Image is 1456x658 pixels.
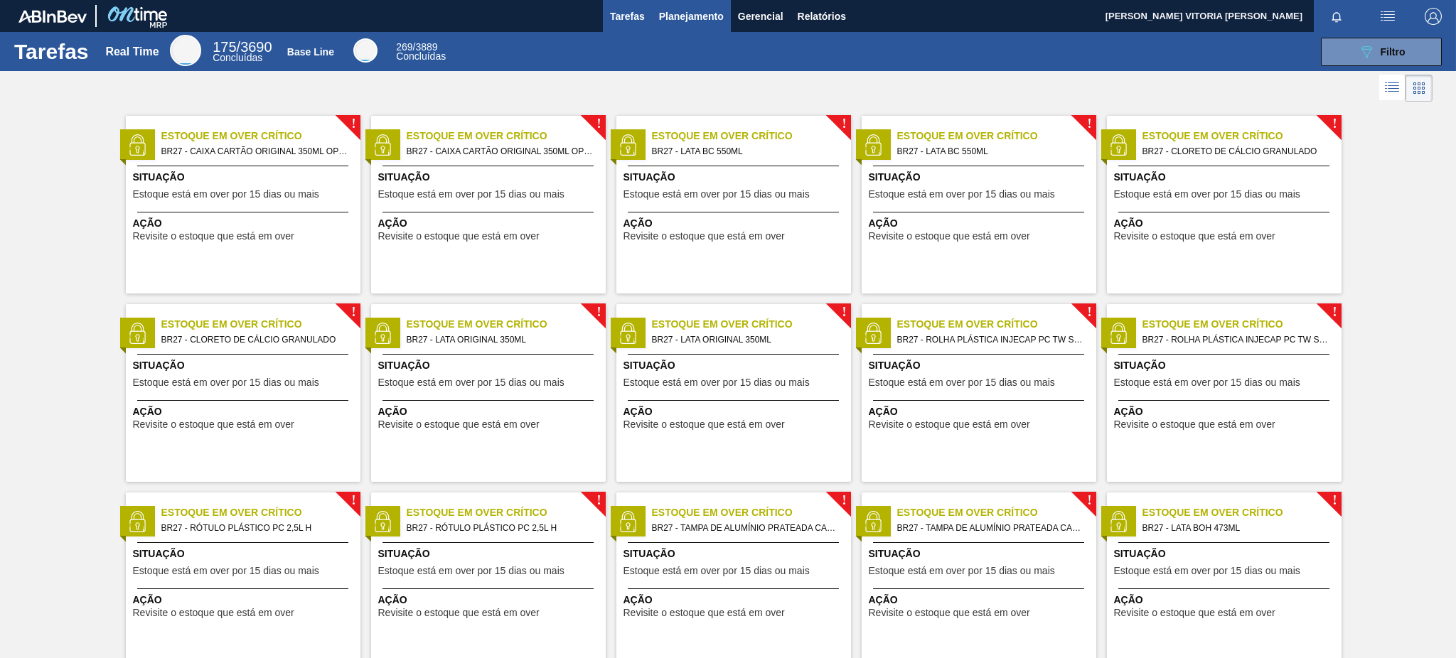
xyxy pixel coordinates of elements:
[1379,8,1396,25] img: userActions
[133,419,294,430] span: Revisite o estoque que está em over
[596,119,601,129] span: !
[213,39,272,55] span: / 3690
[652,520,840,536] span: BR27 - TAMPA DE ALUMÍNIO PRATEADA CANPACK CDL
[869,546,1093,561] span: Situação
[897,332,1085,347] span: BR27 - ROLHA PLÁSTICA INJECAP PC TW SHORT
[396,43,446,61] div: Base Line
[378,231,540,242] span: Revisite o estoque que está em over
[623,566,810,576] span: Estoque está em over por 15 dias ou mais
[161,144,349,159] span: BR27 - CAIXA CARTÃO ORIGINAL 350ML OPEN CORNER
[133,593,357,608] span: Ação
[842,307,846,318] span: !
[869,404,1093,419] span: Ação
[372,511,393,532] img: status
[161,317,360,332] span: Estoque em Over Crítico
[105,45,159,58] div: Real Time
[1114,608,1275,618] span: Revisite o estoque que está em over
[659,8,724,25] span: Planejamento
[1114,170,1338,185] span: Situação
[610,8,645,25] span: Tarefas
[623,608,785,618] span: Revisite o estoque que está em over
[378,546,602,561] span: Situação
[1332,495,1337,506] span: !
[161,332,349,347] span: BR27 - CLORETO DE CÁLCIO GRANULADO
[623,358,847,373] span: Situação
[897,505,1096,520] span: Estoque em Over Crítico
[1381,46,1406,58] span: Filtro
[14,43,89,60] h1: Tarefas
[378,404,602,419] span: Ação
[378,358,602,373] span: Situação
[623,593,847,608] span: Ação
[623,419,785,430] span: Revisite o estoque que está em over
[1087,307,1091,318] span: !
[407,317,606,332] span: Estoque em Over Crítico
[869,608,1030,618] span: Revisite o estoque que está em over
[213,39,236,55] span: 175
[1114,377,1300,388] span: Estoque está em over por 15 dias ou mais
[213,52,262,63] span: Concluídas
[1321,38,1442,66] button: Filtro
[623,170,847,185] span: Situação
[869,231,1030,242] span: Revisite o estoque que está em over
[623,189,810,200] span: Estoque está em over por 15 dias ou mais
[378,189,564,200] span: Estoque está em over por 15 dias ou mais
[623,404,847,419] span: Ação
[617,511,638,532] img: status
[596,495,601,506] span: !
[869,593,1093,608] span: Ação
[287,46,334,58] div: Base Line
[623,546,847,561] span: Situação
[897,520,1085,536] span: BR27 - TAMPA DE ALUMÍNIO PRATEADA CANPACK CDL
[623,377,810,388] span: Estoque está em over por 15 dias ou mais
[1114,358,1338,373] span: Situação
[842,495,846,506] span: !
[351,307,355,318] span: !
[1114,593,1338,608] span: Ação
[133,231,294,242] span: Revisite o estoque que está em over
[161,129,360,144] span: Estoque em Over Crítico
[862,511,884,532] img: status
[1142,520,1330,536] span: BR27 - LATA BOH 473ML
[133,377,319,388] span: Estoque está em over por 15 dias ou mais
[652,505,851,520] span: Estoque em Over Crítico
[869,358,1093,373] span: Situação
[1108,511,1129,532] img: status
[351,495,355,506] span: !
[862,323,884,344] img: status
[407,505,606,520] span: Estoque em Over Crítico
[596,307,601,318] span: !
[1087,119,1091,129] span: !
[133,216,357,231] span: Ação
[738,8,783,25] span: Gerencial
[652,317,851,332] span: Estoque em Over Crítico
[1114,189,1300,200] span: Estoque está em over por 15 dias ou mais
[133,404,357,419] span: Ação
[407,520,594,536] span: BR27 - RÓTULO PLÁSTICO PC 2,5L H
[407,129,606,144] span: Estoque em Over Crítico
[842,119,846,129] span: !
[869,216,1093,231] span: Ação
[652,144,840,159] span: BR27 - LATA BC 550ML
[1314,6,1359,26] button: Notificações
[378,608,540,618] span: Revisite o estoque que está em over
[1114,546,1338,561] span: Situação
[407,144,594,159] span: BR27 - CAIXA CARTÃO ORIGINAL 350ML OPEN CORNER
[1332,119,1337,129] span: !
[1108,134,1129,156] img: status
[18,10,87,23] img: TNhmsLtSVTkK8tSr43FrP2fwEKptu5GPRR3wAAAABJRU5ErkJggg==
[1406,75,1433,102] div: Visão em Cards
[396,41,437,53] span: / 3889
[1142,317,1342,332] span: Estoque em Over Crítico
[1332,307,1337,318] span: !
[617,134,638,156] img: status
[1379,75,1406,102] div: Visão em Lista
[862,134,884,156] img: status
[869,566,1055,576] span: Estoque está em over por 15 dias ou mais
[617,323,638,344] img: status
[378,593,602,608] span: Ação
[127,511,148,532] img: status
[869,170,1093,185] span: Situação
[396,50,446,62] span: Concluídas
[378,419,540,430] span: Revisite o estoque que está em over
